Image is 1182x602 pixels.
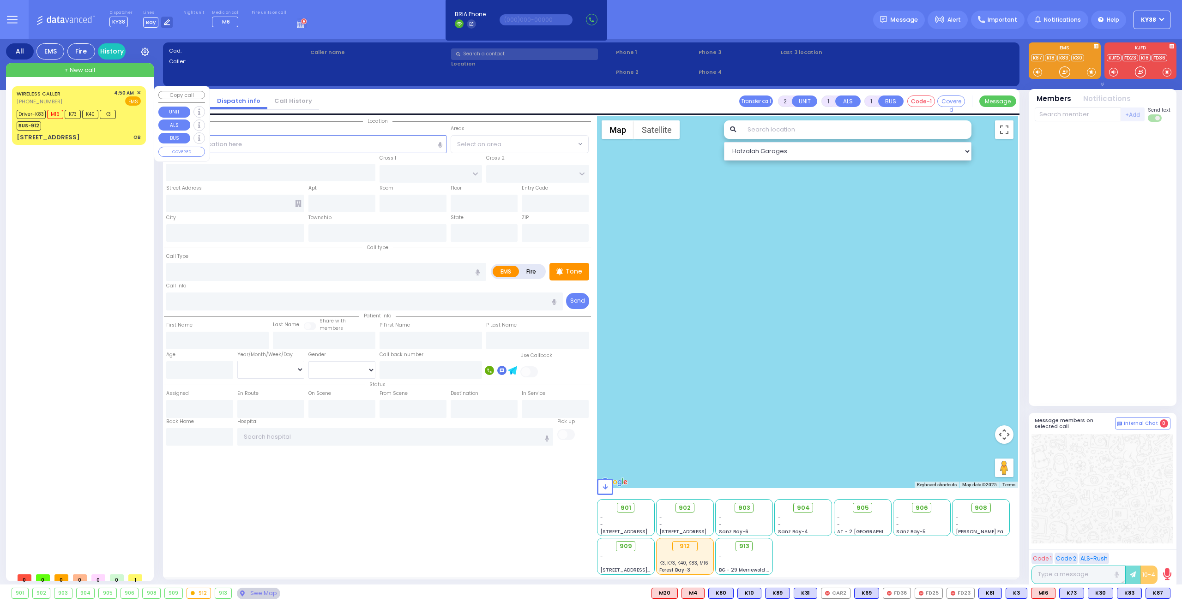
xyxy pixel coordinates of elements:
[33,588,50,598] div: 902
[599,476,630,488] img: Google
[451,390,478,397] label: Destination
[1031,588,1055,599] div: M16
[1148,113,1163,123] label: Turn off text
[915,588,943,599] div: FD25
[825,591,830,596] img: red-radio-icon.svg
[854,588,879,599] div: BLS
[765,588,790,599] div: BLS
[252,10,286,16] label: Fire units on call
[166,390,189,397] label: Assigned
[651,588,678,599] div: ALS
[1088,588,1113,599] div: K30
[1071,54,1084,61] a: K30
[1117,588,1142,599] div: BLS
[36,14,98,25] img: Logo
[65,110,81,119] span: K73
[719,528,748,535] span: Sanz Bay-6
[821,588,850,599] div: CAR2
[451,48,598,60] input: Search a contact
[500,14,573,25] input: (000)000-00000
[451,185,462,192] label: Floor
[995,120,1013,139] button: Toggle fullscreen view
[988,16,1017,24] span: Important
[738,503,750,513] span: 903
[883,588,911,599] div: FD36
[109,10,133,16] label: Dispatcher
[98,43,126,60] a: History
[1083,94,1131,104] button: Notifications
[765,588,790,599] div: K89
[128,574,142,581] span: 1
[937,95,965,107] button: Covered
[308,351,326,358] label: Gender
[656,524,728,536] span: K3, K73, K40, K83, M16
[672,541,698,551] div: 912
[486,155,505,162] label: Cross 2
[778,521,781,528] span: -
[6,43,34,60] div: All
[1117,588,1142,599] div: K83
[1139,54,1151,61] a: K18
[907,95,935,107] button: Code-1
[451,214,464,221] label: State
[166,418,194,425] label: Back Home
[956,521,959,528] span: -
[237,390,259,397] label: En Route
[91,574,105,581] span: 0
[363,118,392,125] span: Location
[143,588,160,598] div: 908
[739,542,749,551] span: 913
[36,574,50,581] span: 0
[837,514,840,521] span: -
[380,390,408,397] label: From Scene
[17,121,41,131] span: BUS-912
[919,591,923,596] img: red-radio-icon.svg
[599,476,630,488] a: Open this area in Google Maps (opens a new window)
[621,503,631,513] span: 901
[133,134,141,141] div: OB
[557,418,575,425] label: Pick up
[166,351,175,358] label: Age
[166,322,193,329] label: First Name
[1031,553,1053,564] button: Code 1
[979,95,1016,107] button: Message
[451,125,464,132] label: Areas
[212,10,241,16] label: Medic on call
[1035,417,1115,429] h5: Message members on selected call
[679,503,691,513] span: 902
[1115,417,1170,429] button: Internal Chat 0
[896,528,926,535] span: Sanz Bay-5
[719,566,771,573] span: BG - 29 Merriewold S.
[110,574,124,581] span: 0
[1059,588,1084,599] div: K73
[143,17,158,28] span: Bay
[166,253,188,260] label: Call Type
[708,588,734,599] div: K80
[493,266,519,277] label: EMS
[486,322,517,329] label: P Last Name
[166,282,186,290] label: Call Info
[308,214,332,221] label: Township
[522,390,545,397] label: In Service
[165,588,182,598] div: 909
[651,588,678,599] div: M20
[365,381,390,388] span: Status
[778,528,808,535] span: Sanz Bay-4
[308,390,331,397] label: On Scene
[1057,54,1070,61] a: K83
[114,89,134,96] span: 4:50 AM
[737,588,761,599] div: K10
[778,514,781,521] span: -
[602,120,634,139] button: Show street map
[1124,420,1158,427] span: Internal Chat
[137,89,141,97] span: ✕
[237,428,554,446] input: Search hospital
[380,185,393,192] label: Room
[699,68,778,76] span: Phone 4
[1059,588,1084,599] div: BLS
[878,95,904,107] button: BUS
[708,588,734,599] div: BLS
[166,185,202,192] label: Street Address
[1006,588,1027,599] div: K3
[158,133,190,144] button: BUS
